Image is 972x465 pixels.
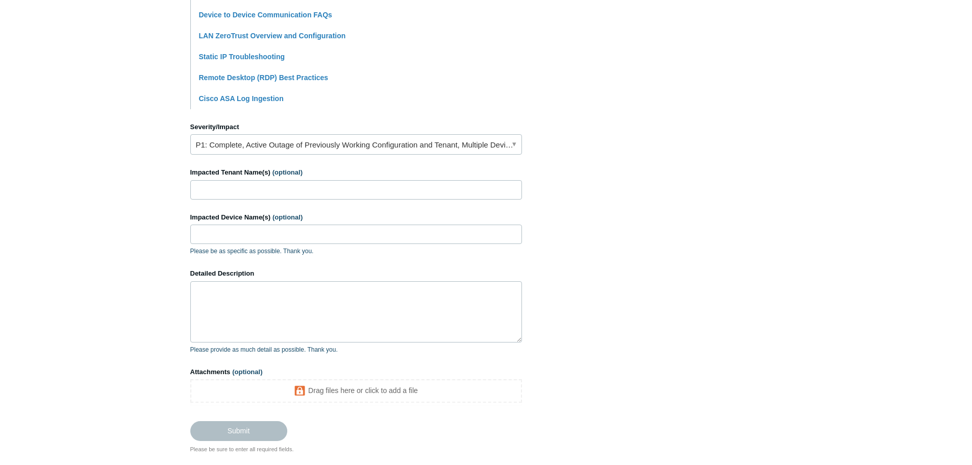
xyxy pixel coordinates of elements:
[190,122,522,132] label: Severity/Impact
[190,268,522,279] label: Detailed Description
[232,368,262,376] span: (optional)
[199,53,285,61] a: Static IP Troubleshooting
[190,134,522,155] a: P1: Complete, Active Outage of Previously Working Configuration and Tenant, Multiple Devices
[199,94,284,103] a: Cisco ASA Log Ingestion
[190,212,522,223] label: Impacted Device Name(s)
[199,11,332,19] a: Device to Device Communication FAQs
[190,247,522,256] p: Please be as specific as possible. Thank you.
[190,421,287,440] input: Submit
[190,445,522,454] div: Please be sure to enter all required fields.
[190,345,522,354] p: Please provide as much detail as possible. Thank you.
[272,168,303,176] span: (optional)
[199,74,329,82] a: Remote Desktop (RDP) Best Practices
[272,213,303,221] span: (optional)
[190,367,522,377] label: Attachments
[199,32,346,40] a: LAN ZeroTrust Overview and Configuration
[190,167,522,178] label: Impacted Tenant Name(s)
